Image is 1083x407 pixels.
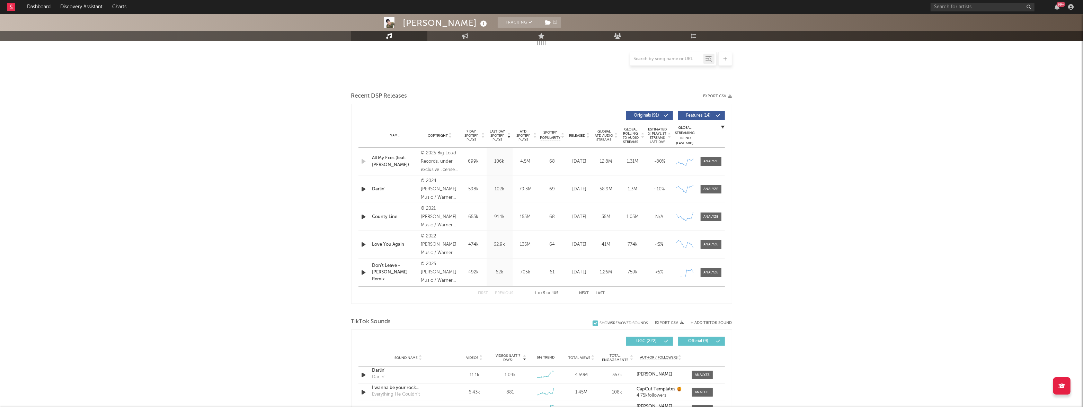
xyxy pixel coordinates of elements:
div: ~ 10 % [648,186,671,193]
span: Copyright [428,134,448,138]
div: 41M [595,241,618,248]
button: + Add TikTok Sound [691,321,732,325]
a: [PERSON_NAME] [637,372,685,377]
span: ATD Spotify Plays [514,129,533,142]
div: 64 [540,241,565,248]
div: 99 + [1057,2,1065,7]
div: 11.1k [459,372,491,379]
a: Love You Again [372,241,418,248]
button: 99+ [1055,4,1059,10]
button: Originals(91) [626,111,673,120]
span: 7 Day Spotify Plays [462,129,481,142]
div: [DATE] [568,214,591,220]
span: Global ATD Audio Streams [595,129,614,142]
span: Sound Name [395,356,418,360]
span: of [547,292,551,295]
div: © 2025 Big Loud Records, under exclusive license to Mercury Records, a division of UMG Recordings... [421,149,459,174]
input: Search by song name or URL [630,56,703,62]
div: 68 [540,158,565,165]
div: [PERSON_NAME] [403,17,489,29]
div: 155M [514,214,537,220]
span: Recent DSP Releases [351,92,407,100]
button: (1) [541,17,561,28]
a: County Line [372,214,418,220]
span: ( 1 ) [541,17,561,28]
div: 108k [601,389,633,396]
span: Estimated % Playlist Streams Last Day [648,127,667,144]
strong: CapCut Templates 🍯 [637,387,682,391]
div: 699k [462,158,485,165]
div: 1.26M [595,269,618,276]
span: Spotify Popularity [540,130,560,141]
div: © 2025 [PERSON_NAME] Music / Warner Music Nashville LLC [421,260,459,285]
div: 474k [462,241,485,248]
div: ~ 80 % [648,158,671,165]
div: 4.75k followers [637,393,685,398]
span: Author / Followers [640,355,677,360]
div: [DATE] [568,158,591,165]
div: Global Streaming Trend (Last 60D) [675,125,695,146]
span: Total Engagements [601,354,629,362]
div: 58.9M [595,186,618,193]
div: © 2022 [PERSON_NAME] Music / Warner Music Nashville LLC [421,232,459,257]
div: 102k [488,186,511,193]
div: 6.43k [459,389,491,396]
div: 1.09k [505,372,516,379]
input: Search for artists [931,3,1035,11]
div: 1.05M [621,214,645,220]
div: © 2021 [PERSON_NAME] Music / Warner Music Nashville LLC [421,205,459,229]
a: I wanna be your rock [PERSON_NAME] [372,385,445,391]
button: Export CSV [703,94,732,98]
div: 881 [506,389,514,396]
div: [DATE] [568,186,591,193]
span: Originals ( 91 ) [631,114,663,118]
span: Last Day Spotify Plays [488,129,507,142]
div: 6M Trend [530,355,562,360]
div: 705k [514,269,537,276]
button: First [478,291,488,295]
span: Global Rolling 7D Audio Streams [621,127,640,144]
div: 69 [540,186,565,193]
div: 68 [540,214,565,220]
div: <5% [648,241,671,248]
div: 79.3M [514,186,537,193]
span: Official ( 9 ) [683,339,714,343]
span: Total Views [568,356,590,360]
div: 492k [462,269,485,276]
div: [DATE] [568,269,591,276]
button: Official(9) [678,337,725,346]
a: Darlin' [372,367,445,374]
div: 62k [488,269,511,276]
div: 12.8M [595,158,618,165]
span: to [538,292,542,295]
div: 1.3M [621,186,645,193]
div: Everything He Couldn't [372,391,420,398]
button: Export CSV [655,321,684,325]
span: Videos (last 7 days) [494,354,522,362]
span: Features ( 14 ) [683,114,714,118]
div: 62.9k [488,241,511,248]
div: Show 5 Removed Sounds [600,321,648,326]
div: 1 5 105 [527,289,566,298]
span: Released [569,134,586,138]
button: Last [596,291,605,295]
div: © 2024 [PERSON_NAME] Music / Warner Music Nashville LLC [421,177,459,202]
div: N/A [648,214,671,220]
a: All My Exes (feat. [PERSON_NAME]) [372,155,418,168]
div: 4.59M [565,372,597,379]
a: Darlin' [372,186,418,193]
button: UGC(222) [626,337,673,346]
a: Don't Leave - [PERSON_NAME] Remix [372,262,418,283]
div: 61 [540,269,565,276]
div: 135M [514,241,537,248]
div: 1.31M [621,158,645,165]
div: <5% [648,269,671,276]
button: Next [579,291,589,295]
div: Darlin' [372,374,386,381]
button: Previous [495,291,514,295]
